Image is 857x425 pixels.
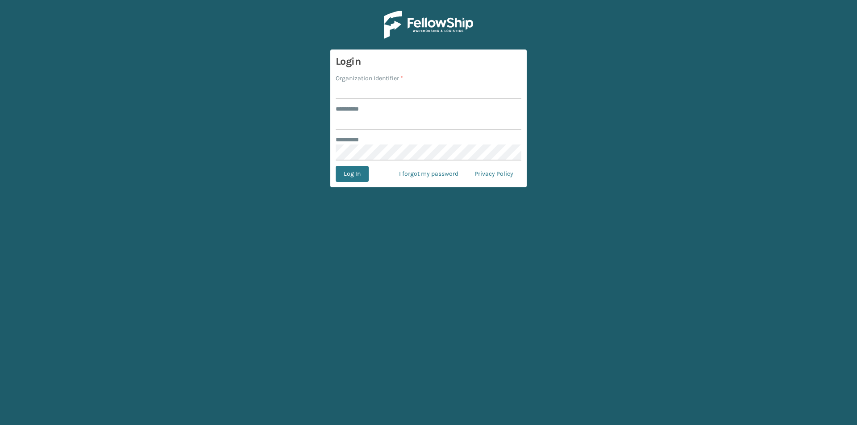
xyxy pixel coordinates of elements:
h3: Login [336,55,521,68]
img: Logo [384,11,473,39]
button: Log In [336,166,369,182]
a: Privacy Policy [466,166,521,182]
a: I forgot my password [391,166,466,182]
label: Organization Identifier [336,74,403,83]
